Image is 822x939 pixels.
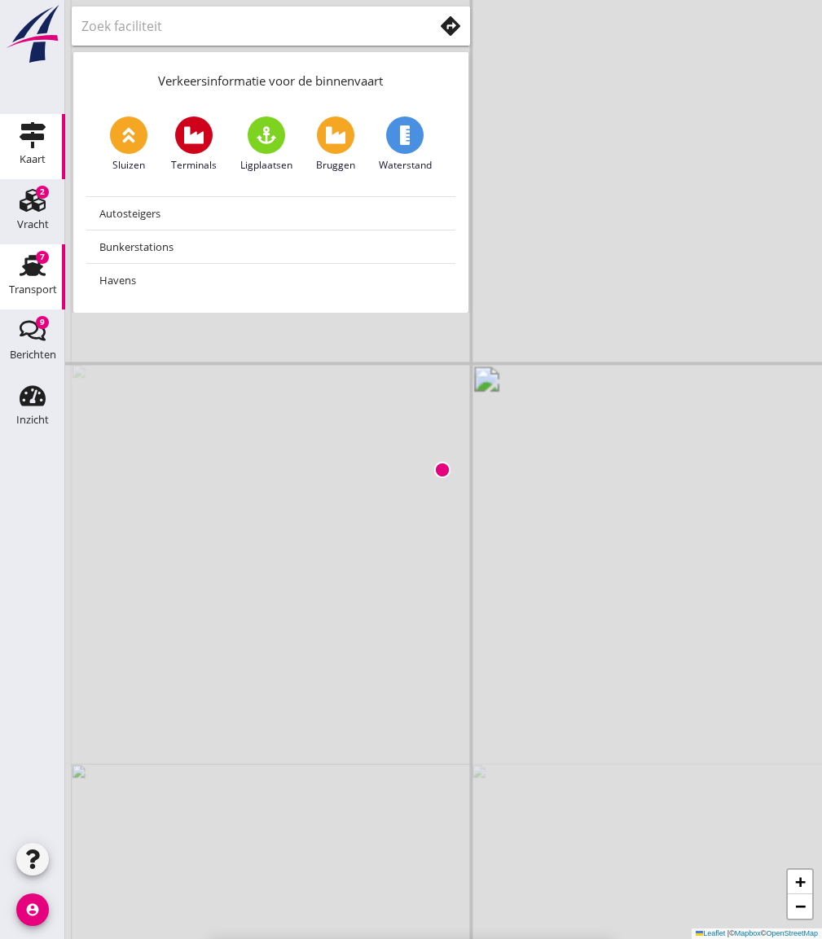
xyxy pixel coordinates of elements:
[20,154,46,165] div: Kaart
[36,251,49,264] div: 7
[16,415,49,425] div: Inzicht
[9,284,57,295] div: Transport
[795,896,806,916] span: −
[316,158,355,173] span: Bruggen
[81,13,411,39] input: Zoek faciliteit
[99,237,442,257] div: Bunkerstations
[99,270,442,290] div: Havens
[17,219,49,230] div: Vracht
[788,870,812,894] a: Zoom in
[3,4,62,64] img: logo-small.a267ee39.svg
[99,204,442,223] div: Autosteigers
[692,928,822,939] div: © ©
[434,462,451,478] img: Marker
[766,929,818,937] a: OpenStreetMap
[36,316,49,329] div: 9
[788,894,812,919] a: Zoom out
[36,186,49,199] div: 2
[240,158,292,173] span: Ligplaatsen
[696,929,725,937] a: Leaflet
[735,929,761,937] a: Mapbox
[10,349,56,360] div: Berichten
[727,929,729,937] span: |
[171,158,217,173] span: Terminals
[171,116,217,173] a: Terminals
[240,116,292,173] a: Ligplaatsen
[112,158,145,173] span: Sluizen
[795,871,806,892] span: +
[73,52,468,103] div: Verkeersinformatie voor de binnenvaart
[316,116,355,173] a: Bruggen
[379,158,432,173] span: Waterstand
[110,116,147,173] a: Sluizen
[16,893,49,926] i: account_circle
[379,116,432,173] a: Waterstand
